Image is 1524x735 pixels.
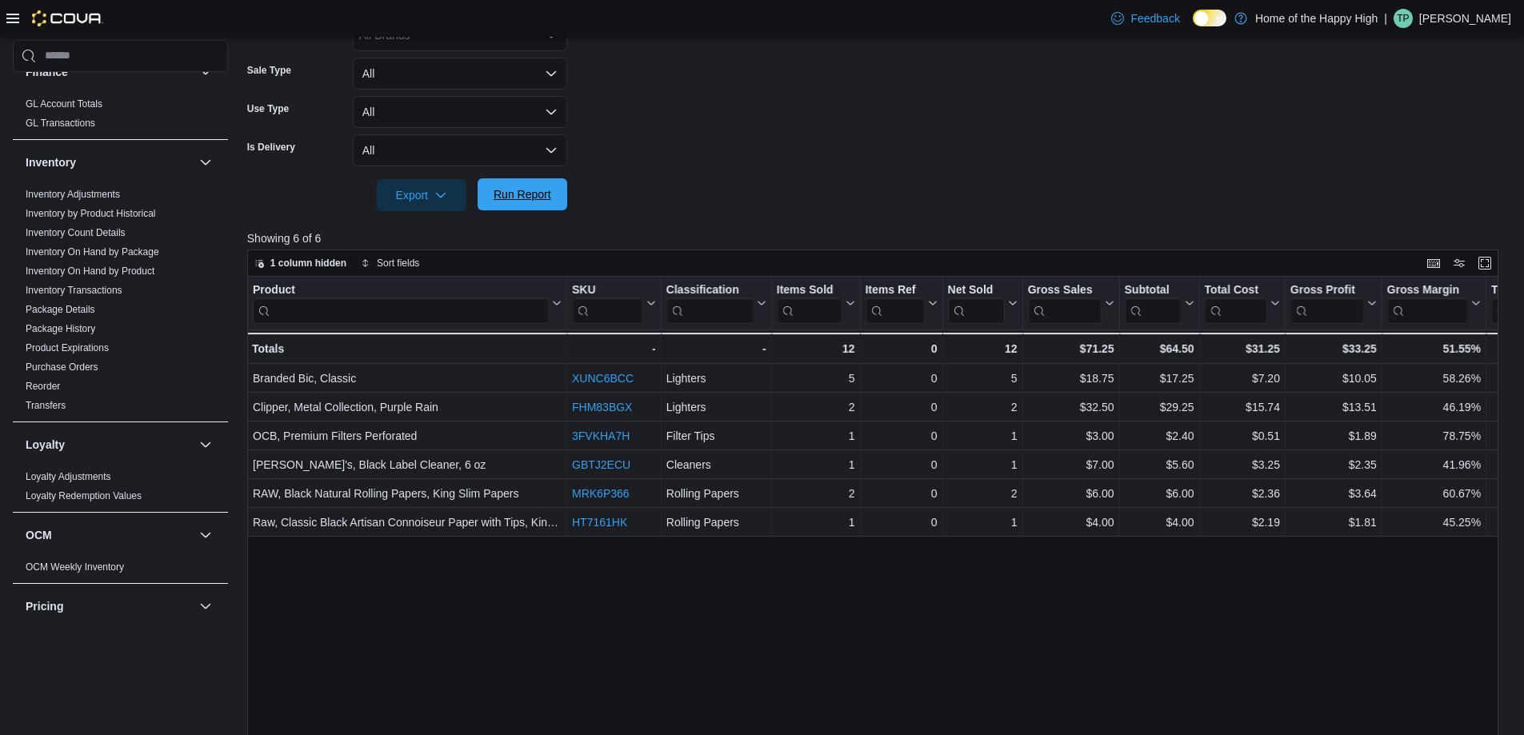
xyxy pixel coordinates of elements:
span: 1 column hidden [270,257,346,270]
div: $1.81 [1290,513,1377,532]
div: Gross Profit [1290,283,1364,324]
span: Product Expirations [26,342,109,354]
div: Clipper, Metal Collection, Purple Rain [253,397,562,417]
div: Branded Bic, Classic [253,369,562,388]
button: All [353,58,567,90]
span: Run Report [494,186,551,202]
div: Lighters [666,397,766,417]
div: $10.05 [1290,369,1377,388]
div: Items Sold [777,283,842,298]
div: 5 [777,369,855,388]
a: Inventory Count Details [26,227,126,238]
div: Inventory [13,185,228,421]
div: $0.51 [1204,426,1279,445]
div: $71.25 [1027,339,1114,358]
div: Gross Sales [1027,283,1101,324]
span: Feedback [1130,10,1179,26]
div: 0 [865,426,937,445]
div: Classification [666,283,754,324]
span: Inventory Count Details [26,226,126,239]
button: Keyboard shortcuts [1424,254,1443,273]
div: 5 [947,369,1017,388]
div: $33.25 [1290,339,1377,358]
button: All [353,96,567,128]
button: Subtotal [1124,283,1194,324]
img: Cova [32,10,103,26]
a: Inventory Adjustments [26,189,120,200]
div: Cleaners [666,455,766,474]
div: 0 [865,397,937,417]
a: Reorder [26,381,60,392]
div: 51.55% [1387,339,1481,358]
div: $2.19 [1204,513,1279,532]
div: $3.64 [1290,484,1377,503]
div: $4.00 [1027,513,1114,532]
span: GL Account Totals [26,98,102,110]
div: Tevin Paul [1394,9,1413,28]
a: MRK6P366 [572,487,630,500]
button: Finance [196,62,215,82]
div: 1 [777,426,855,445]
p: [PERSON_NAME] [1419,9,1511,28]
div: Classification [666,283,754,298]
div: Items Sold [777,283,842,324]
button: Run Report [478,178,567,210]
button: Loyalty [26,437,193,453]
div: SKU [572,283,643,298]
div: OCB, Premium Filters Perforated [253,426,562,445]
span: Inventory by Product Historical [26,207,156,220]
div: Items Ref [865,283,924,324]
div: Product [253,283,549,298]
button: Net Sold [947,283,1017,324]
h3: Loyalty [26,437,65,453]
div: Gross Margin [1387,283,1468,298]
div: 0 [865,369,937,388]
button: Export [377,179,466,211]
div: 0 [865,455,937,474]
button: Items Ref [865,283,937,324]
div: $18.75 [1027,369,1114,388]
div: 2 [777,484,855,503]
button: Enter fullscreen [1475,254,1494,273]
a: Inventory by Product Historical [26,208,156,219]
div: $6.00 [1124,484,1194,503]
div: 1 [777,455,855,474]
div: Rolling Papers [666,513,766,532]
button: SKU [572,283,656,324]
span: GL Transactions [26,117,95,130]
button: All [353,134,567,166]
div: SKU URL [572,283,643,324]
div: 78.75% [1387,426,1481,445]
span: Inventory On Hand by Package [26,246,159,258]
button: OCM [196,525,215,545]
div: RAW, Black Natural Rolling Papers, King Slim Papers [253,484,562,503]
button: 1 column hidden [248,254,353,273]
div: $32.50 [1027,397,1114,417]
a: GBTJ2ECU [572,458,630,471]
button: Sort fields [354,254,426,273]
a: Transfers [26,400,66,411]
a: Purchase Orders [26,362,98,373]
span: Package History [26,322,95,335]
button: OCM [26,527,193,543]
div: 0 [865,339,937,358]
button: Display options [1450,254,1469,273]
div: $64.50 [1124,339,1194,358]
button: Classification [666,283,766,324]
div: $2.36 [1204,484,1279,503]
div: Items Ref [865,283,924,298]
button: Items Sold [777,283,855,324]
span: Inventory Adjustments [26,188,120,201]
span: TP [1397,9,1409,28]
div: $3.25 [1204,455,1279,474]
span: Sort fields [377,257,419,270]
div: Total Cost [1204,283,1266,298]
div: [PERSON_NAME]'s, Black Label Cleaner, 6 oz [253,455,562,474]
div: 1 [947,513,1017,532]
div: $7.00 [1027,455,1114,474]
a: FHM83BGX [572,401,632,413]
button: Pricing [196,597,215,616]
button: Finance [26,64,193,80]
button: Gross Sales [1027,283,1114,324]
button: Product [253,283,562,324]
